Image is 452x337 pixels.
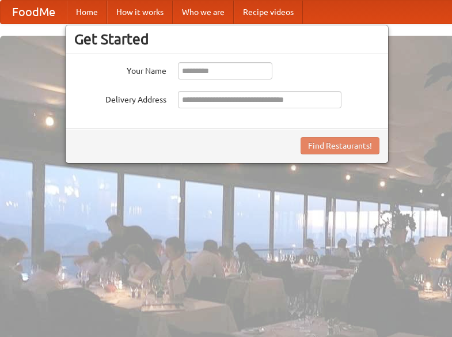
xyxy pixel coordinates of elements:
[173,1,234,24] a: Who we are
[67,1,107,24] a: Home
[107,1,173,24] a: How it works
[74,91,166,105] label: Delivery Address
[74,62,166,77] label: Your Name
[74,31,379,48] h3: Get Started
[301,137,379,154] button: Find Restaurants!
[1,1,67,24] a: FoodMe
[234,1,303,24] a: Recipe videos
